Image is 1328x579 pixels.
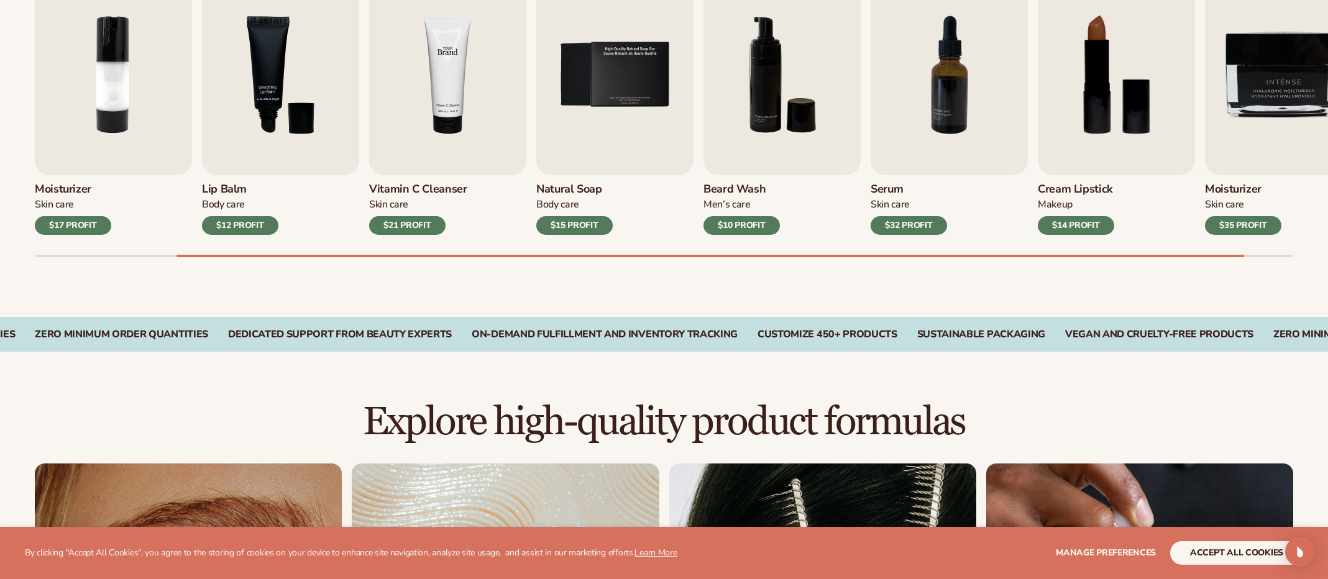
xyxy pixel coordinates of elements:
[536,216,613,235] div: $15 PROFIT
[369,198,467,211] div: Skin Care
[1285,537,1315,567] div: Open Intercom Messenger
[703,198,780,211] div: Men’s Care
[1170,541,1303,565] button: accept all cookies
[35,183,111,196] h3: Moisturizer
[1038,198,1114,211] div: Makeup
[1205,183,1281,196] h3: Moisturizer
[25,548,677,558] p: By clicking "Accept All Cookies", you agree to the storing of cookies on your device to enhance s...
[536,183,613,196] h3: Natural Soap
[35,329,208,340] div: Zero Minimum Order QuantitieS
[202,183,278,196] h3: Lip Balm
[472,329,738,340] div: On-Demand Fulfillment and Inventory Tracking
[871,183,947,196] h3: Serum
[1205,216,1281,235] div: $35 PROFIT
[536,198,613,211] div: Body Care
[871,216,947,235] div: $32 PROFIT
[917,329,1045,340] div: SUSTAINABLE PACKAGING
[35,401,1293,443] h2: Explore high-quality product formulas
[35,216,111,235] div: $17 PROFIT
[1038,216,1114,235] div: $14 PROFIT
[871,198,947,211] div: Skin Care
[202,198,278,211] div: Body Care
[228,329,452,340] div: Dedicated Support From Beauty Experts
[369,183,467,196] h3: Vitamin C Cleanser
[202,216,278,235] div: $12 PROFIT
[1038,183,1114,196] h3: Cream Lipstick
[1205,198,1281,211] div: Skin Care
[369,216,446,235] div: $21 PROFIT
[703,183,780,196] h3: Beard Wash
[1056,547,1156,558] span: Manage preferences
[1056,541,1156,565] button: Manage preferences
[703,216,780,235] div: $10 PROFIT
[1065,329,1253,340] div: VEGAN AND CRUELTY-FREE PRODUCTS
[35,198,111,211] div: Skin Care
[634,547,677,558] a: Learn More
[758,329,897,340] div: CUSTOMIZE 450+ PRODUCTS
